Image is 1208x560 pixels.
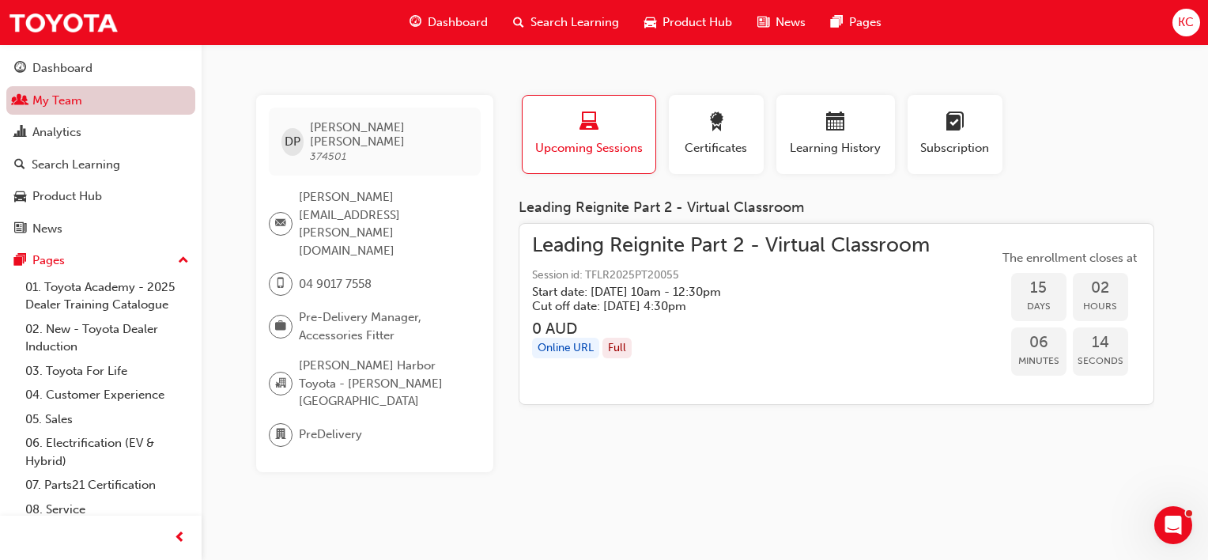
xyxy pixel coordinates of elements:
[532,285,904,299] h5: Start date: [DATE] 10am - 12:30pm
[19,383,195,407] a: 04. Customer Experience
[919,139,991,157] span: Subscription
[757,13,769,32] span: news-icon
[310,149,346,163] span: 374501
[299,188,468,259] span: [PERSON_NAME][EMAIL_ADDRESS][PERSON_NAME][DOMAIN_NAME]
[532,338,599,359] div: Online URL
[818,6,894,39] a: pages-iconPages
[632,6,745,39] a: car-iconProduct Hub
[849,13,881,32] span: Pages
[1073,297,1128,316] span: Hours
[299,357,468,411] span: [PERSON_NAME] Harbor Toyota - [PERSON_NAME][GEOGRAPHIC_DATA]
[275,214,286,234] span: email-icon
[500,6,632,39] a: search-iconSearch Learning
[602,338,632,359] div: Full
[32,252,65,270] div: Pages
[1011,352,1066,370] span: Minutes
[32,123,81,142] div: Analytics
[299,426,362,444] span: PreDelivery
[908,95,1002,174] button: Subscription
[532,267,930,285] span: Session id: TFLR2025PT20055
[19,431,195,473] a: 06. Electrification (EV & Hybrid)
[14,190,26,204] span: car-icon
[6,246,195,275] button: Pages
[1011,279,1066,297] span: 15
[1073,334,1128,352] span: 14
[831,13,843,32] span: pages-icon
[532,320,930,338] h3: 0 AUD
[1178,13,1194,32] span: KC
[6,54,195,83] a: Dashboard
[579,112,598,134] span: laptop-icon
[6,182,195,211] a: Product Hub
[32,220,62,238] div: News
[532,236,1141,392] a: Leading Reignite Part 2 - Virtual ClassroomSession id: TFLR2025PT20055Start date: [DATE] 10am - 1...
[534,139,644,157] span: Upcoming Sessions
[6,118,195,147] a: Analytics
[532,299,904,313] h5: Cut off date: [DATE] 4:30pm
[19,473,195,498] a: 07. Parts21 Certification
[6,214,195,244] a: News
[14,126,26,140] span: chart-icon
[275,373,286,394] span: organisation-icon
[285,133,300,151] span: DP
[6,51,195,246] button: DashboardMy TeamAnalyticsSearch LearningProduct HubNews
[14,222,26,236] span: news-icon
[14,254,26,268] span: pages-icon
[1073,279,1128,297] span: 02
[178,251,189,271] span: up-icon
[14,94,26,108] span: people-icon
[1011,297,1066,316] span: Days
[14,62,26,76] span: guage-icon
[681,139,752,157] span: Certificates
[6,86,195,115] a: My Team
[275,274,286,294] span: mobile-icon
[776,13,806,32] span: News
[532,236,930,255] span: Leading Reignite Part 2 - Virtual Classroom
[663,13,732,32] span: Product Hub
[19,498,195,522] a: 08. Service
[310,120,467,149] span: [PERSON_NAME] [PERSON_NAME]
[644,13,656,32] span: car-icon
[299,275,372,293] span: 04 9017 7558
[32,59,92,78] div: Dashboard
[1154,506,1192,544] iframe: Intercom live chat
[410,13,421,32] span: guage-icon
[6,150,195,180] a: Search Learning
[428,13,488,32] span: Dashboard
[776,95,895,174] button: Learning History
[998,249,1141,267] span: The enrollment closes at
[745,6,818,39] a: news-iconNews
[8,5,119,40] img: Trak
[14,158,25,172] span: search-icon
[19,407,195,432] a: 05. Sales
[1073,352,1128,370] span: Seconds
[788,139,883,157] span: Learning History
[707,112,726,134] span: award-icon
[174,528,186,548] span: prev-icon
[519,199,1154,217] div: Leading Reignite Part 2 - Virtual Classroom
[522,95,656,174] button: Upcoming Sessions
[32,156,120,174] div: Search Learning
[1172,9,1200,36] button: KC
[669,95,764,174] button: Certificates
[513,13,524,32] span: search-icon
[275,425,286,445] span: department-icon
[19,275,195,317] a: 01. Toyota Academy - 2025 Dealer Training Catalogue
[275,316,286,337] span: briefcase-icon
[826,112,845,134] span: calendar-icon
[1011,334,1066,352] span: 06
[397,6,500,39] a: guage-iconDashboard
[299,308,468,344] span: Pre-Delivery Manager, Accessories Fitter
[946,112,965,134] span: learningplan-icon
[530,13,619,32] span: Search Learning
[19,359,195,384] a: 03. Toyota For Life
[19,317,195,359] a: 02. New - Toyota Dealer Induction
[32,187,102,206] div: Product Hub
